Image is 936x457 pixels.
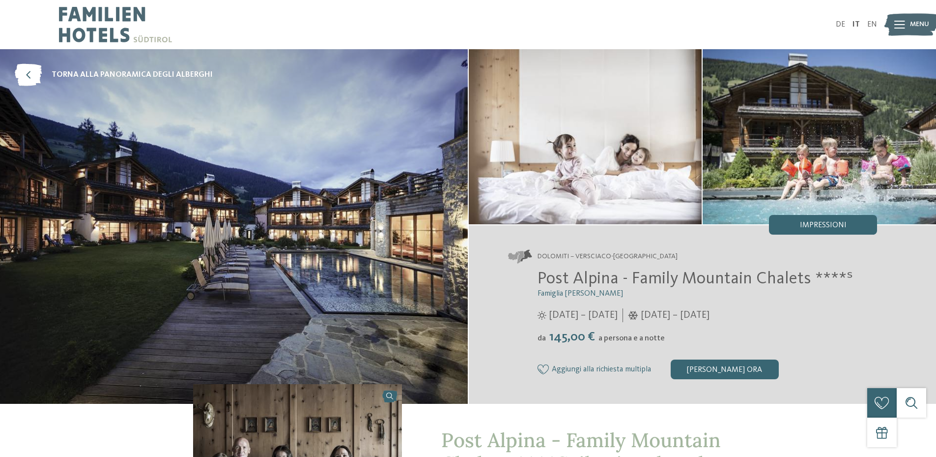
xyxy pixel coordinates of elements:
img: Il family hotel a San Candido dal fascino alpino [703,49,936,224]
span: Impressioni [800,221,847,229]
span: [DATE] – [DATE] [641,308,709,322]
span: Post Alpina - Family Mountain Chalets ****ˢ [538,270,853,287]
a: torna alla panoramica degli alberghi [15,64,213,86]
span: Dolomiti – Versciaco-[GEOGRAPHIC_DATA] [538,252,678,262]
img: Il family hotel a San Candido dal fascino alpino [469,49,702,224]
a: DE [836,21,845,29]
a: IT [852,21,860,29]
span: Menu [910,20,929,30]
span: 145,00 € [547,331,597,343]
span: Famiglia [PERSON_NAME] [538,290,623,298]
span: da [538,335,546,342]
span: torna alla panoramica degli alberghi [52,69,213,80]
span: [DATE] – [DATE] [549,308,618,322]
i: Orari d'apertura estate [538,311,546,320]
div: [PERSON_NAME] ora [671,360,779,379]
span: a persona e a notte [598,335,665,342]
i: Orari d'apertura inverno [628,311,638,320]
span: Aggiungi alla richiesta multipla [552,366,651,374]
a: EN [867,21,877,29]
